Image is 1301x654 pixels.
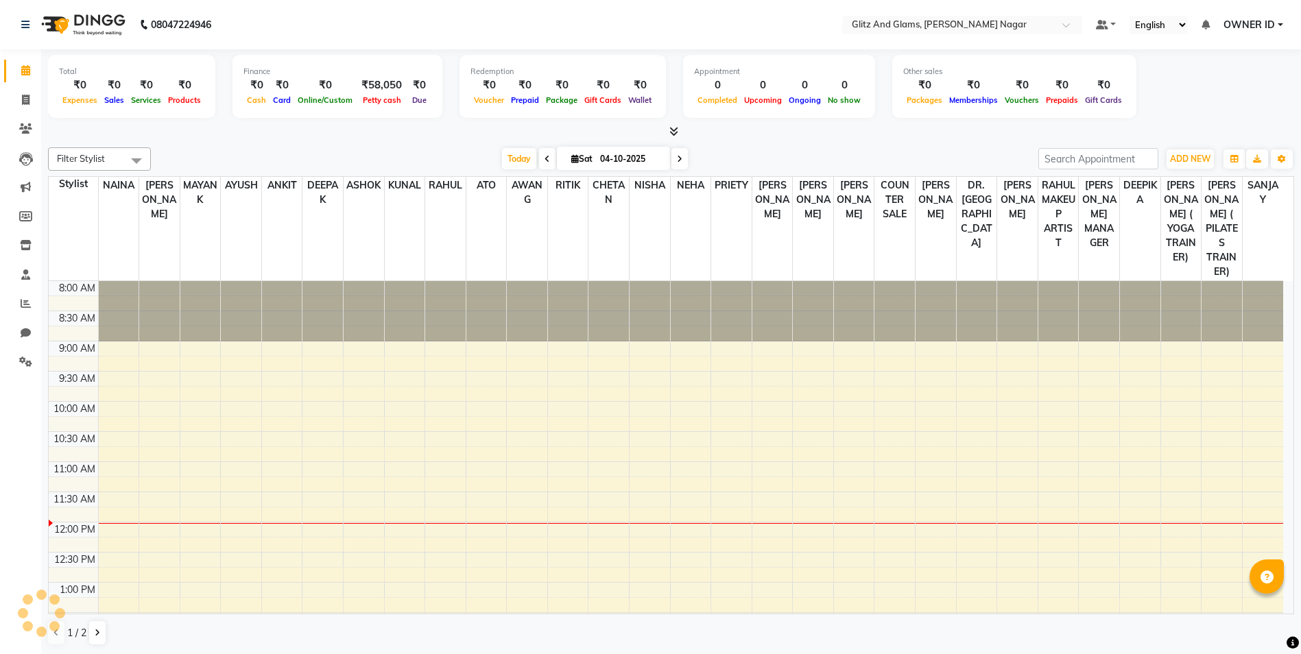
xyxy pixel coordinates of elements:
[57,153,105,164] span: Filter Stylist
[596,149,665,169] input: 2025-10-04
[824,95,864,105] span: No show
[542,77,581,93] div: ₹0
[51,402,98,416] div: 10:00 AM
[1202,177,1242,280] span: [PERSON_NAME] ( PILATES TRAINER)
[548,177,588,194] span: RITIK
[507,177,547,208] span: AWANG
[49,177,98,191] div: Stylist
[57,583,98,597] div: 1:00 PM
[466,177,507,194] span: ATO
[294,77,356,93] div: ₹0
[51,553,98,567] div: 12:30 PM
[1079,177,1119,252] span: [PERSON_NAME] MANAGER
[671,177,711,194] span: NEHA
[56,311,98,326] div: 8:30 AM
[470,66,655,77] div: Redemption
[128,95,165,105] span: Services
[56,341,98,356] div: 9:00 AM
[470,95,508,105] span: Voucher
[151,5,211,44] b: 08047224946
[101,77,128,93] div: ₹0
[916,177,956,223] span: [PERSON_NAME]
[1161,177,1202,266] span: [PERSON_NAME] ( YOGA TRAINER)
[1243,177,1283,208] span: SANJAY
[243,95,270,105] span: Cash
[128,77,165,93] div: ₹0
[99,177,139,194] span: NAINA
[625,95,655,105] span: Wallet
[1038,148,1158,169] input: Search Appointment
[302,177,343,208] span: DEEPAK
[903,66,1125,77] div: Other sales
[1038,177,1079,252] span: RAHUL MAKEUP ARTIST
[56,281,98,295] div: 8:00 AM
[409,95,430,105] span: Due
[903,77,946,93] div: ₹0
[741,77,785,93] div: 0
[834,177,874,223] span: [PERSON_NAME]
[1170,154,1210,164] span: ADD NEW
[165,77,204,93] div: ₹0
[270,77,294,93] div: ₹0
[59,77,101,93] div: ₹0
[180,177,221,208] span: MAYANK
[568,154,596,164] span: Sat
[581,95,625,105] span: Gift Cards
[1082,77,1125,93] div: ₹0
[1082,95,1125,105] span: Gift Cards
[824,77,864,93] div: 0
[407,77,431,93] div: ₹0
[57,613,98,627] div: 1:30 PM
[56,372,98,386] div: 9:30 AM
[385,177,425,194] span: KUNAL
[946,77,1001,93] div: ₹0
[359,95,405,105] span: Petty cash
[793,177,833,223] span: [PERSON_NAME]
[694,95,741,105] span: Completed
[581,77,625,93] div: ₹0
[785,95,824,105] span: Ongoing
[139,177,180,223] span: [PERSON_NAME]
[1001,77,1042,93] div: ₹0
[270,95,294,105] span: Card
[752,177,793,223] span: [PERSON_NAME]
[874,177,915,223] span: COUNTER SALE
[508,95,542,105] span: Prepaid
[1120,177,1160,208] span: DEEPIKA
[785,77,824,93] div: 0
[35,5,129,44] img: logo
[243,66,431,77] div: Finance
[59,66,204,77] div: Total
[344,177,384,194] span: ASHOK
[542,95,581,105] span: Package
[51,522,98,537] div: 12:00 PM
[1001,95,1042,105] span: Vouchers
[470,77,508,93] div: ₹0
[51,432,98,446] div: 10:30 AM
[694,66,864,77] div: Appointment
[903,95,946,105] span: Packages
[165,95,204,105] span: Products
[221,177,261,194] span: AYUSH
[630,177,670,194] span: NISHA
[502,148,536,169] span: Today
[425,177,466,194] span: RAHUL
[694,77,741,93] div: 0
[1042,77,1082,93] div: ₹0
[356,77,407,93] div: ₹58,050
[59,95,101,105] span: Expenses
[51,462,98,476] div: 11:00 AM
[67,626,86,640] span: 1 / 2
[741,95,785,105] span: Upcoming
[1167,149,1214,169] button: ADD NEW
[243,77,270,93] div: ₹0
[262,177,302,194] span: ANKIT
[588,177,629,208] span: CHETAN
[101,95,128,105] span: Sales
[957,177,997,252] span: DR. [GEOGRAPHIC_DATA]
[625,77,655,93] div: ₹0
[1224,18,1275,32] span: OWNER ID
[294,95,356,105] span: Online/Custom
[711,177,752,194] span: PRIETY
[51,492,98,507] div: 11:30 AM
